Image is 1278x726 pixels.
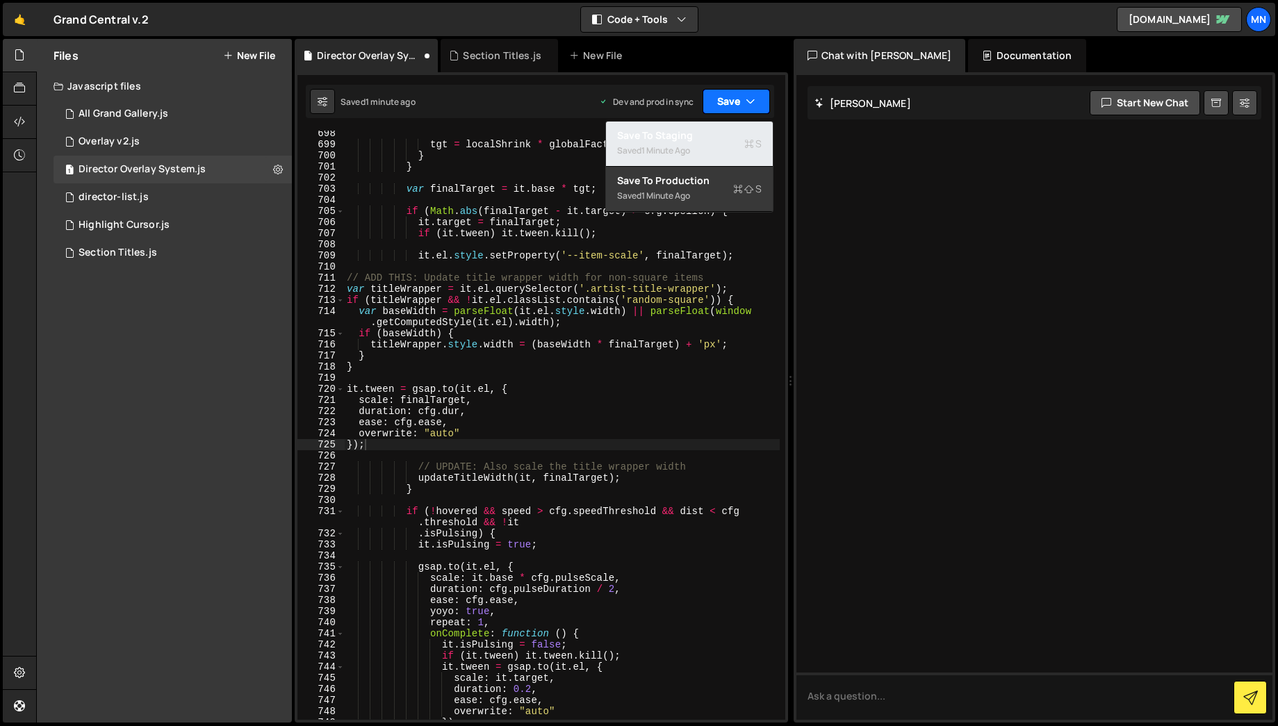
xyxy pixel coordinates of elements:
div: 1 minute ago [641,190,690,201]
div: 725 [297,439,345,450]
div: Javascript files [37,72,292,100]
div: 733 [297,539,345,550]
div: 714 [297,306,345,328]
div: 731 [297,506,345,528]
div: 736 [297,572,345,584]
div: Section Titles.js [79,247,157,259]
div: 713 [297,295,345,306]
div: 716 [297,339,345,350]
button: Save to StagingS Saved1 minute ago [606,122,773,167]
div: 722 [297,406,345,417]
div: 727 [297,461,345,472]
div: 699 [297,139,345,150]
div: Dev and prod in sync [599,96,694,108]
div: 746 [297,684,345,695]
div: 734 [297,550,345,561]
div: 748 [297,706,345,717]
div: Save to Production [617,174,762,188]
div: 747 [297,695,345,706]
div: 704 [297,195,345,206]
span: S [744,137,762,151]
div: 720 [297,383,345,395]
div: 744 [297,661,345,673]
div: 708 [297,239,345,250]
div: 717 [297,350,345,361]
div: 15298/43578.js [54,100,292,128]
div: 743 [297,650,345,661]
div: 723 [297,417,345,428]
div: 745 [297,673,345,684]
button: Code + Tools [581,7,698,32]
div: 726 [297,450,345,461]
div: Saved [341,96,416,108]
div: Director Overlay System.js [317,49,421,63]
button: Save [703,89,770,114]
div: 715 [297,328,345,339]
div: Documentation [968,39,1086,72]
div: Saved [617,188,762,204]
div: 729 [297,484,345,495]
div: 700 [297,150,345,161]
div: 710 [297,261,345,272]
div: 741 [297,628,345,639]
button: Save to ProductionS Saved1 minute ago [606,167,773,212]
div: 709 [297,250,345,261]
h2: [PERSON_NAME] [814,97,911,110]
div: 718 [297,361,345,372]
a: [DOMAIN_NAME] [1117,7,1242,32]
div: 15298/45944.js [54,128,292,156]
div: 742 [297,639,345,650]
div: 15298/42891.js [54,156,292,183]
div: 724 [297,428,345,439]
div: 728 [297,472,345,484]
div: Chat with [PERSON_NAME] [794,39,966,72]
div: New File [569,49,628,63]
div: 701 [297,161,345,172]
div: 738 [297,595,345,606]
div: Section Titles.js [463,49,541,63]
div: 15298/43117.js [54,211,292,239]
div: Highlight Cursor.js [79,219,170,231]
div: 15298/40379.js [54,183,292,211]
button: New File [223,50,275,61]
div: 1 minute ago [366,96,416,108]
span: S [733,182,762,196]
div: 698 [297,128,345,139]
div: Grand Central v.2 [54,11,149,28]
a: 🤙 [3,3,37,36]
span: 1 [65,165,74,176]
div: Director Overlay System.js [79,163,206,176]
div: 703 [297,183,345,195]
div: 719 [297,372,345,383]
div: 706 [297,217,345,228]
h2: Files [54,48,79,63]
button: Start new chat [1090,90,1200,115]
div: 15298/40223.js [54,239,292,267]
div: 705 [297,206,345,217]
div: 730 [297,495,345,506]
div: 712 [297,283,345,295]
div: 739 [297,606,345,617]
div: 711 [297,272,345,283]
a: MN [1246,7,1271,32]
div: 702 [297,172,345,183]
div: 721 [297,395,345,406]
div: 740 [297,617,345,628]
div: 735 [297,561,345,572]
div: All Grand Gallery.js [79,108,168,120]
div: Save to Staging [617,129,762,142]
div: 1 minute ago [641,145,690,156]
div: Overlay v2.js [79,135,140,148]
div: 732 [297,528,345,539]
div: 707 [297,228,345,239]
div: 737 [297,584,345,595]
div: director-list.js [79,191,149,204]
div: Saved [617,142,762,159]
